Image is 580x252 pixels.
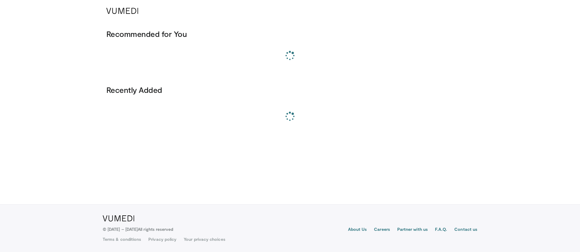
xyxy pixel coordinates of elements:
[106,85,474,95] h3: Recently Added
[106,29,474,39] h3: Recommended for You
[103,226,173,232] p: © [DATE] – [DATE]
[435,226,447,234] a: F.A.Q.
[138,227,173,232] span: All rights reserved
[348,226,367,234] a: About Us
[103,236,141,242] a: Terms & conditions
[454,226,477,234] a: Contact us
[184,236,225,242] a: Your privacy choices
[106,8,138,14] img: VuMedi Logo
[374,226,390,234] a: Careers
[103,215,134,221] img: VuMedi Logo
[397,226,428,234] a: Partner with us
[148,236,176,242] a: Privacy policy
